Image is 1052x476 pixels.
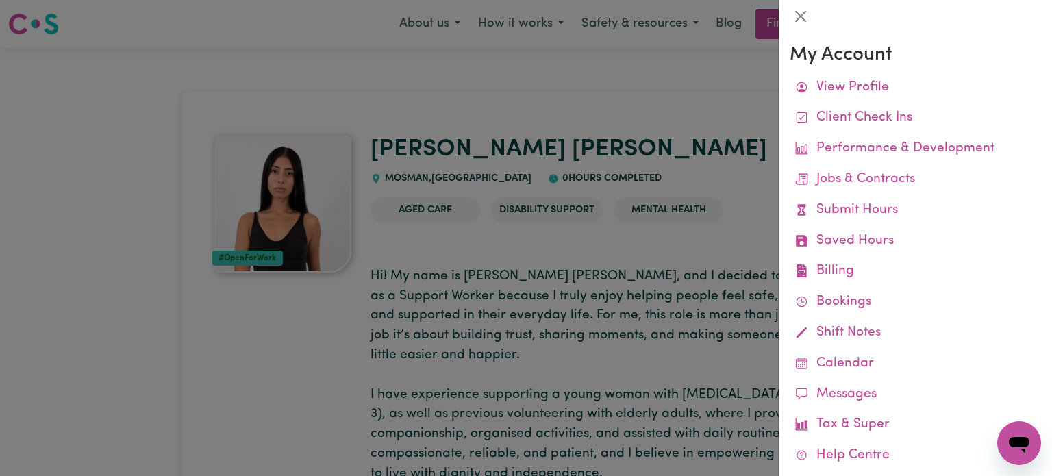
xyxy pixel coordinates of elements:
a: Tax & Super [790,410,1041,440]
a: Messages [790,379,1041,410]
a: Help Centre [790,440,1041,471]
a: Client Check Ins [790,103,1041,134]
a: Submit Hours [790,195,1041,226]
iframe: Button to launch messaging window [997,421,1041,465]
button: Close [790,5,812,27]
a: Bookings [790,287,1041,318]
a: View Profile [790,73,1041,103]
a: Saved Hours [790,226,1041,257]
a: Shift Notes [790,318,1041,349]
a: Jobs & Contracts [790,164,1041,195]
a: Performance & Development [790,134,1041,164]
a: Calendar [790,349,1041,379]
h3: My Account [790,44,1041,67]
a: Billing [790,256,1041,287]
